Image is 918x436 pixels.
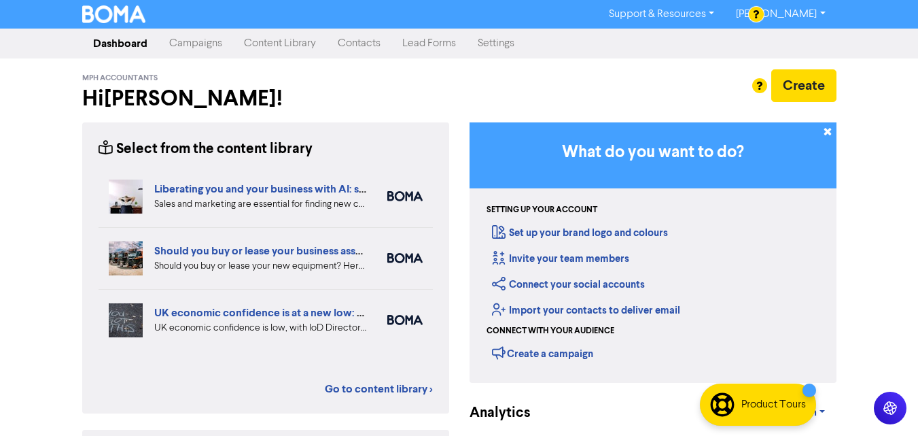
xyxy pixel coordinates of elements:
a: Campaigns [158,30,233,57]
a: Go to content library > [325,381,433,397]
a: [PERSON_NAME] [725,3,836,25]
a: Invite your team members [492,252,629,265]
div: UK economic confidence is low, with IoD Directors’ Economic Confidence Index at its lowest ever r... [154,321,367,335]
a: Should you buy or lease your business assets? [154,244,375,258]
a: Contacts [327,30,391,57]
span: MPH Accountants [82,73,158,83]
a: Content Library [233,30,327,57]
a: Import your contacts to deliver email [492,304,680,317]
a: Connect your social accounts [492,278,645,291]
a: UK economic confidence is at a new low: 4 ways to boost your business confidence [154,306,561,320]
div: Create a campaign [492,343,593,363]
div: Setting up your account [487,204,597,216]
button: Create [771,69,836,102]
div: Select from the content library [99,139,313,160]
img: BOMA Logo [82,5,146,23]
img: boma [387,315,423,325]
a: Set up your brand logo and colours [492,227,668,239]
div: Sales and marketing are essential for finding new customers but eat into your business time. We e... [154,197,367,212]
a: Dashboard [82,30,158,57]
a: Support & Resources [598,3,725,25]
img: boma [387,191,423,201]
div: Connect with your audience [487,325,614,337]
div: Getting Started in BOMA [470,122,836,383]
a: Settings [467,30,525,57]
h2: Hi [PERSON_NAME] ! [82,86,449,112]
a: Lead Forms [391,30,467,57]
img: boma_accounting [387,253,423,263]
iframe: Chat Widget [850,371,918,436]
a: Liberating you and your business with AI: sales and marketing [154,182,449,196]
div: Should you buy or lease your new equipment? Here are some pros and cons of each. We also can revi... [154,259,367,273]
h3: What do you want to do? [490,143,816,163]
div: Analytics [470,403,514,424]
